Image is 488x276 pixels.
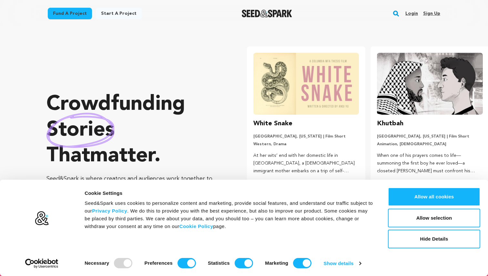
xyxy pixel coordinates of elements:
[253,134,359,139] p: [GEOGRAPHIC_DATA], [US_STATE] | Film Short
[145,260,173,266] strong: Preferences
[85,189,373,197] div: Cookie Settings
[179,224,213,229] a: Cookie Policy
[405,8,418,19] a: Login
[85,260,109,266] strong: Necessary
[377,53,483,115] img: Khutbah image
[377,142,483,147] p: Animation, [DEMOGRAPHIC_DATA]
[388,187,480,206] button: Allow all cookies
[35,211,49,226] img: logo
[208,260,230,266] strong: Statistics
[265,260,288,266] strong: Marketing
[14,259,70,268] a: Usercentrics Cookiebot - opens in a new window
[324,259,361,268] a: Show details
[253,152,359,175] p: At her wits’ end with her domestic life in [GEOGRAPHIC_DATA], a [DEMOGRAPHIC_DATA] immigrant moth...
[377,119,403,129] h3: Khutbah
[46,92,221,169] p: Crowdfunding that .
[253,119,292,129] h3: White Snake
[388,209,480,227] button: Allow selection
[388,230,480,248] button: Hide Details
[90,146,154,167] span: matter
[46,113,115,148] img: hand sketched image
[46,174,221,202] p: Seed&Spark is where creators and audiences work together to bring incredible new projects to life...
[377,152,483,175] p: When one of his prayers comes to life—summoning the first boy he ever loved—a closeted [PERSON_NA...
[242,10,292,17] img: Seed&Spark Logo Dark Mode
[253,53,359,115] img: White Snake image
[48,8,92,19] a: Fund a project
[377,134,483,139] p: [GEOGRAPHIC_DATA], [US_STATE] | Film Short
[85,199,373,230] div: Seed&Spark uses cookies to personalize content and marketing, provide social features, and unders...
[253,142,359,147] p: Western, Drama
[92,208,127,214] a: Privacy Policy
[96,8,142,19] a: Start a project
[242,10,292,17] a: Seed&Spark Homepage
[423,8,440,19] a: Sign up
